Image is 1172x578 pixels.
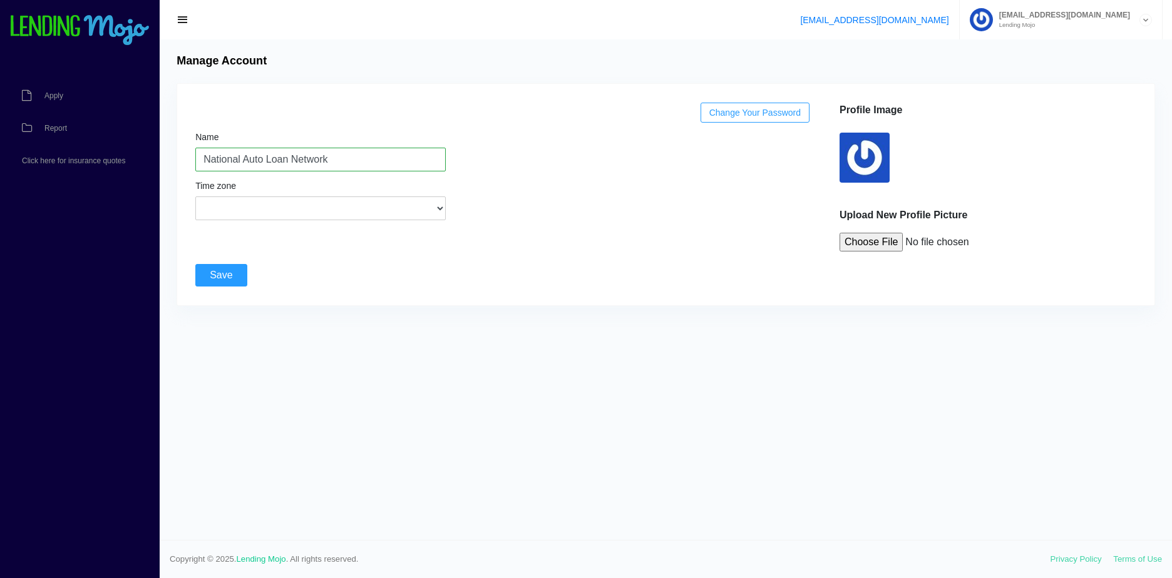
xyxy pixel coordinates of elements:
input: Save [195,264,247,286]
span: Apply [44,92,63,99]
img: logo-small.png [9,15,150,46]
label: Name [195,133,218,141]
label: Time zone [195,181,236,190]
a: Privacy Policy [1051,554,1102,564]
b: Profile Image [840,104,902,115]
h4: Manage Account [177,54,267,68]
a: [EMAIL_ADDRESS][DOMAIN_NAME] [800,15,948,25]
a: Terms of Use [1113,554,1162,564]
a: Change Your Password [701,103,810,123]
a: Lending Mojo [237,554,286,564]
img: profile image [840,133,890,183]
span: [EMAIL_ADDRESS][DOMAIN_NAME] [993,11,1130,19]
span: Copyright © 2025. . All rights reserved. [170,553,1051,565]
span: Click here for insurance quotes [22,157,125,165]
small: Lending Mojo [993,22,1130,28]
b: Upload New Profile Picture [840,210,967,220]
span: Report [44,124,67,132]
img: Profile image [970,8,993,31]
